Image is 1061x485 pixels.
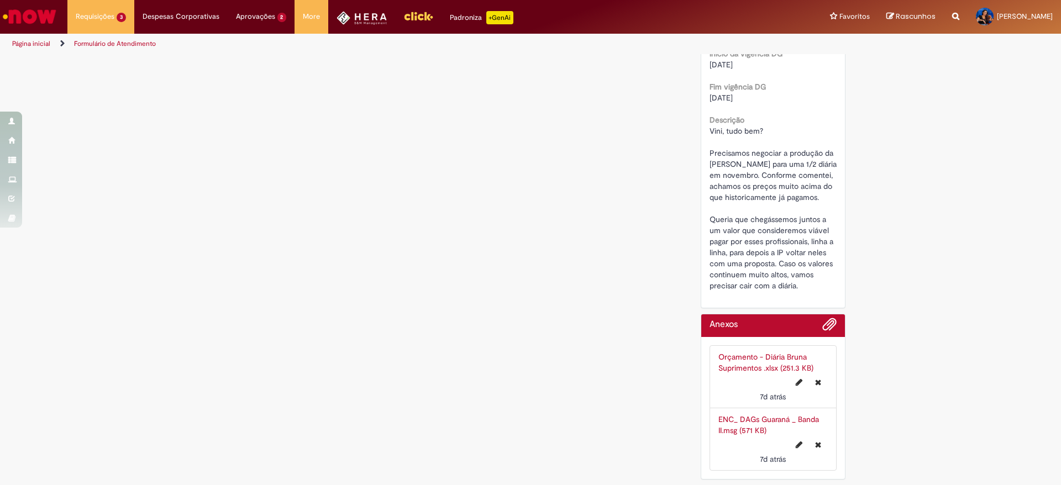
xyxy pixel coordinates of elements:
a: Página inicial [12,39,50,48]
span: 7d atrás [760,454,786,464]
span: 3 [117,13,126,22]
button: Editar nome de arquivo ENC_ DAGs Guaraná _ Banda II.msg [789,436,809,454]
span: Aprovações [236,11,275,22]
img: click_logo_yellow_360x200.png [403,8,433,24]
b: Fim vigência DG [710,82,766,92]
time: 23/09/2025 14:31:02 [760,454,786,464]
button: Editar nome de arquivo Orçamento - Diária Bruna Suprimentos .xlsx [789,373,809,391]
span: [DATE] [710,60,733,70]
h2: Anexos [710,320,738,330]
span: Rascunhos [896,11,936,22]
ul: Trilhas de página [8,34,699,54]
img: ServiceNow [1,6,58,28]
span: 2 [277,13,287,22]
button: Adicionar anexos [822,317,837,337]
span: [DATE] [710,93,733,103]
span: Favoritos [839,11,870,22]
a: ENC_ DAGs Guaraná _ Banda II.msg (571 KB) [718,414,819,435]
img: HeraLogo.png [337,11,387,25]
time: 23/09/2025 14:31:22 [760,392,786,402]
p: +GenAi [486,11,513,24]
a: Formulário de Atendimento [74,39,156,48]
button: Excluir ENC_ DAGs Guaraná _ Banda II.msg [808,436,828,454]
a: Orçamento - Diária Bruna Suprimentos .xlsx (251.3 KB) [718,352,813,373]
span: [PERSON_NAME] [997,12,1053,21]
div: Padroniza [450,11,513,24]
span: More [303,11,320,22]
b: Descrição [710,115,744,125]
span: Despesas Corporativas [143,11,219,22]
span: 7d atrás [760,392,786,402]
a: Rascunhos [886,12,936,22]
span: Vini, tudo bem? Precisamos negociar a produção da [PERSON_NAME] para uma 1/2 diária em novembro. ... [710,126,839,291]
button: Excluir Orçamento - Diária Bruna Suprimentos .xlsx [808,373,828,391]
span: Requisições [76,11,114,22]
b: Início da vigência DG [710,49,782,59]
